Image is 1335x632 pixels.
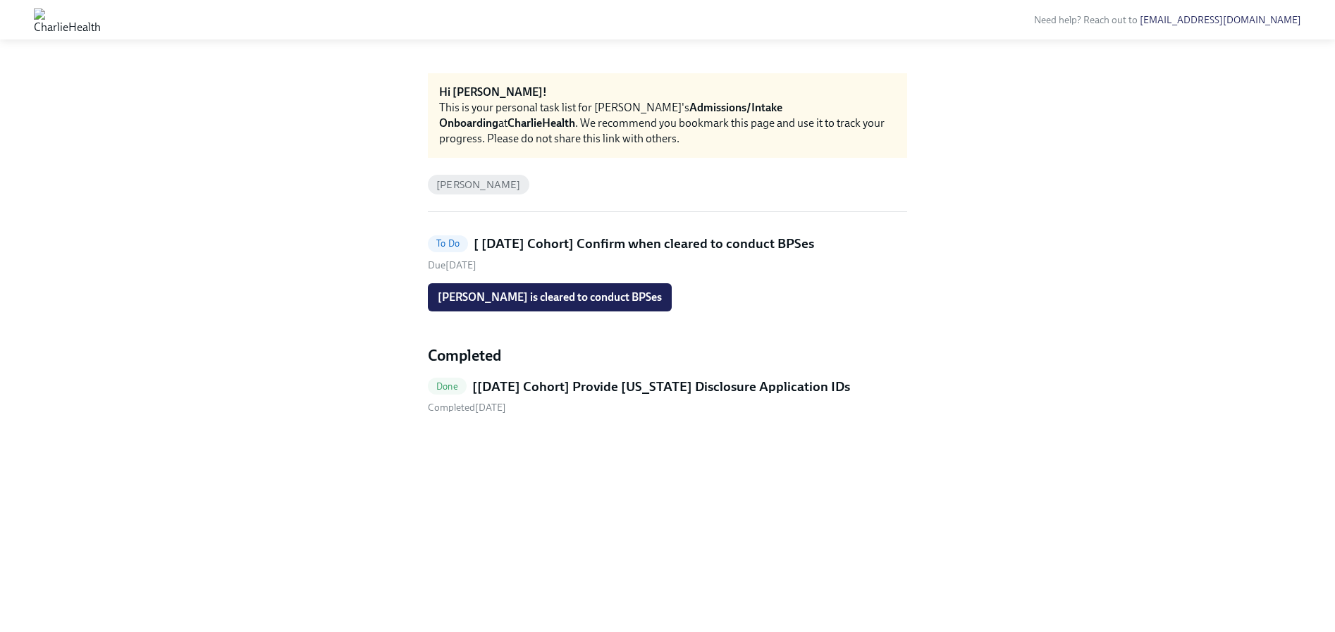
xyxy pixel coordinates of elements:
[1140,14,1301,26] a: [EMAIL_ADDRESS][DOMAIN_NAME]
[428,259,476,271] span: Sunday, September 7th 2025, 10:00 am
[428,235,907,272] a: To Do[ [DATE] Cohort] Confirm when cleared to conduct BPSesDue[DATE]
[34,8,101,31] img: CharlieHealth
[507,116,575,130] strong: CharlieHealth
[428,283,672,311] button: [PERSON_NAME] is cleared to conduct BPSes
[438,290,662,304] span: [PERSON_NAME] is cleared to conduct BPSes
[428,402,506,414] span: Thursday, August 28th 2025, 2:08 pm
[428,180,529,190] span: [PERSON_NAME]
[439,100,896,147] div: This is your personal task list for [PERSON_NAME]'s at . We recommend you bookmark this page and ...
[428,381,467,392] span: Done
[439,85,547,99] strong: Hi [PERSON_NAME]!
[428,345,907,366] h4: Completed
[474,235,814,253] h5: [ [DATE] Cohort] Confirm when cleared to conduct BPSes
[472,378,850,396] h5: [[DATE] Cohort] Provide [US_STATE] Disclosure Application IDs
[428,238,468,249] span: To Do
[428,378,907,415] a: Done[[DATE] Cohort] Provide [US_STATE] Disclosure Application IDs Completed[DATE]
[1034,14,1301,26] span: Need help? Reach out to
